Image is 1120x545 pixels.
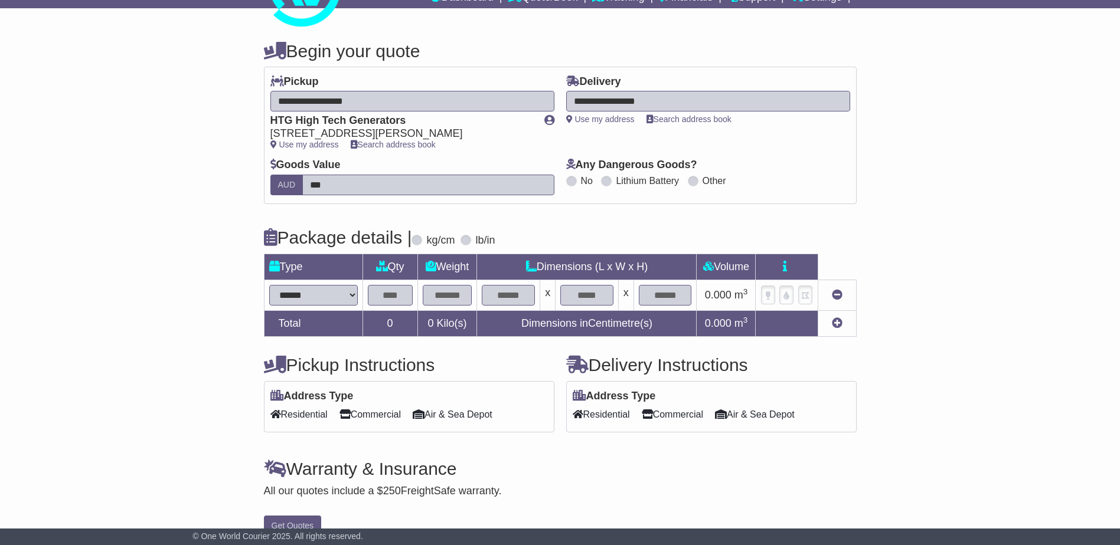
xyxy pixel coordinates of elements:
span: 0.000 [705,289,732,301]
span: 0.000 [705,317,732,329]
span: Air & Sea Depot [715,405,795,423]
div: HTG High Tech Generators [270,114,533,127]
button: Get Quotes [264,516,322,536]
td: Type [264,254,363,280]
span: m [734,317,748,329]
span: Residential [573,405,630,423]
label: No [581,175,593,186]
td: 0 [363,310,417,336]
label: Delivery [566,75,621,88]
a: Search address book [351,140,436,149]
td: Kilo(s) [417,310,477,336]
td: x [540,280,556,310]
a: Remove this item [832,289,843,301]
span: Commercial [339,405,401,423]
span: Residential [270,405,328,423]
label: Lithium Battery [616,175,679,186]
a: Use my address [270,140,339,149]
h4: Warranty & Insurance [264,459,857,478]
label: Address Type [270,390,354,403]
span: © One World Courier 2025. All rights reserved. [192,531,363,541]
label: Pickup [270,75,319,88]
span: 0 [427,317,433,329]
td: x [618,280,634,310]
div: [STREET_ADDRESS][PERSON_NAME] [270,127,533,140]
span: 250 [383,485,401,497]
h4: Pickup Instructions [264,355,554,375]
h4: Delivery Instructions [566,355,857,375]
td: Qty [363,254,417,280]
label: Address Type [573,390,656,403]
td: Weight [417,254,477,280]
span: Commercial [642,405,703,423]
td: Total [264,310,363,336]
td: Dimensions (L x W x H) [477,254,697,280]
a: Use my address [566,114,635,124]
sup: 3 [743,316,748,324]
label: lb/in [475,234,495,247]
span: Air & Sea Depot [413,405,492,423]
label: Goods Value [270,159,341,172]
label: AUD [270,175,303,195]
a: Search address book [646,114,732,124]
sup: 3 [743,287,748,296]
span: m [734,289,748,301]
td: Dimensions in Centimetre(s) [477,310,697,336]
label: Other [703,175,726,186]
td: Volume [697,254,756,280]
h4: Package details | [264,228,412,247]
a: Add new item [832,317,843,329]
div: All our quotes include a $ FreightSafe warranty. [264,485,857,498]
h4: Begin your quote [264,41,857,61]
label: kg/cm [426,234,455,247]
label: Any Dangerous Goods? [566,159,697,172]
